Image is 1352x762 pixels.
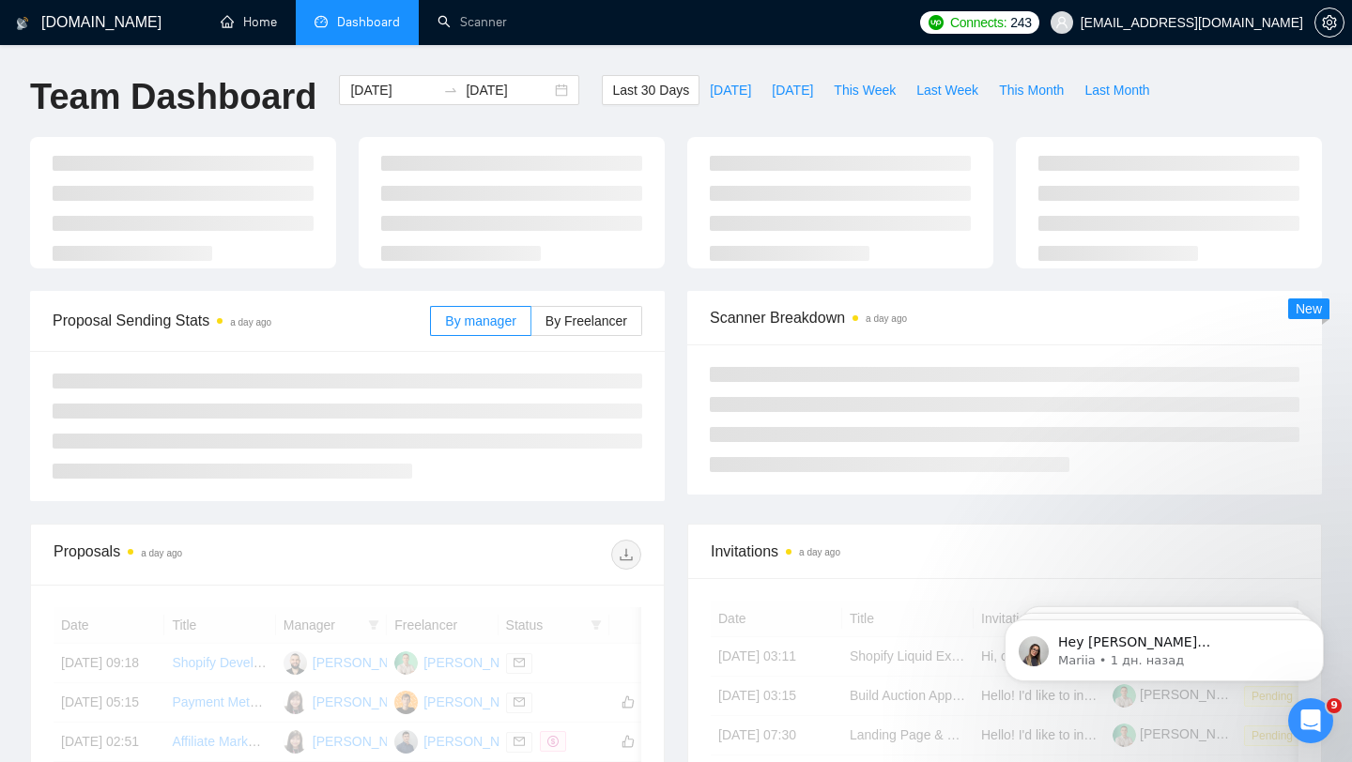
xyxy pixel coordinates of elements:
span: Scanner Breakdown [710,306,1299,329]
span: Hey [PERSON_NAME][EMAIL_ADDRESS][DOMAIN_NAME], Looks like your Upwork agency ValsyDev 🤖 AI Platfo... [82,54,320,368]
a: setting [1314,15,1344,30]
span: Connects: [950,12,1006,33]
span: dashboard [315,15,328,28]
span: 243 [1010,12,1031,33]
span: By manager [445,313,515,328]
span: Dashboard [337,14,400,30]
button: This Month [989,75,1074,105]
button: Last Week [906,75,989,105]
h1: Team Dashboard [30,75,316,119]
time: a day ago [799,547,840,557]
time: a day ago [866,313,907,324]
button: setting [1314,8,1344,38]
time: a day ago [230,317,271,328]
span: Last Week [916,80,978,100]
span: swap-right [443,83,458,98]
a: searchScanner [438,14,507,30]
input: Start date [350,80,436,100]
button: [DATE] [699,75,761,105]
iframe: Intercom live chat [1288,698,1333,743]
span: This Month [999,80,1064,100]
span: Proposal Sending Stats [53,309,430,332]
span: user [1055,16,1068,29]
img: upwork-logo.png [929,15,944,30]
span: [DATE] [772,80,813,100]
span: Last Month [1084,80,1149,100]
span: to [443,83,458,98]
span: [DATE] [710,80,751,100]
span: Invitations [711,540,1298,563]
button: Last Month [1074,75,1160,105]
input: End date [466,80,551,100]
span: This Week [834,80,896,100]
img: logo [16,8,29,38]
span: 9 [1327,698,1342,713]
span: New [1296,301,1322,316]
span: Last 30 Days [612,80,689,100]
button: [DATE] [761,75,823,105]
span: By Freelancer [545,313,627,328]
a: homeHome [221,14,277,30]
span: setting [1315,15,1344,30]
button: This Week [823,75,906,105]
div: Proposals [54,540,347,570]
iframe: Intercom notifications сообщение [976,580,1352,711]
time: a day ago [141,548,182,558]
button: Last 30 Days [602,75,699,105]
p: Message from Mariia, sent 1 дн. назад [82,72,324,89]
